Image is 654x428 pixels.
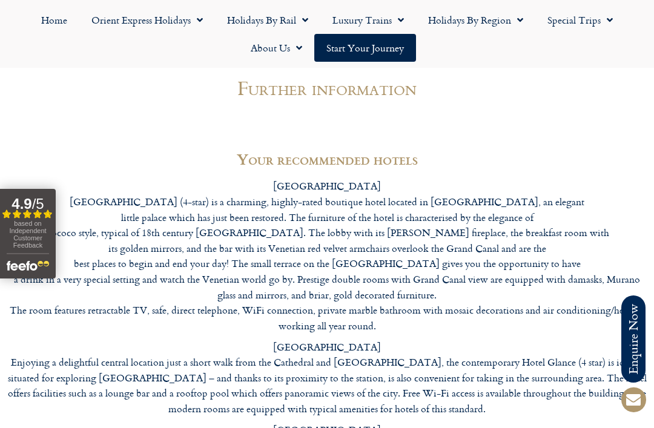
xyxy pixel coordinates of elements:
a: Special Trips [535,6,625,34]
nav: Menu [6,6,648,62]
a: Home [29,6,79,34]
p: [GEOGRAPHIC_DATA] [GEOGRAPHIC_DATA] (4-star) is a charming, highly-rated boutique hotel located i... [6,179,648,334]
a: Holidays by Region [416,6,535,34]
h1: Further information [6,78,648,97]
h2: Your recommended hotels [6,152,648,166]
p: [GEOGRAPHIC_DATA] Enjoying a delightful central location just a short walk from the Cathedral and... [6,340,648,417]
a: Start your Journey [314,34,416,62]
a: Luxury Trains [320,6,416,34]
a: Orient Express Holidays [79,6,215,34]
a: Holidays by Rail [215,6,320,34]
a: About Us [239,34,314,62]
